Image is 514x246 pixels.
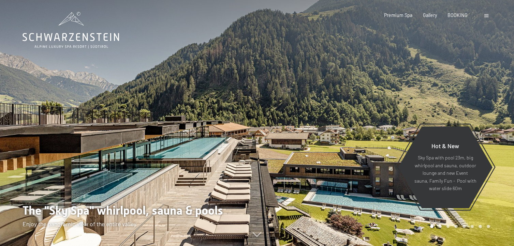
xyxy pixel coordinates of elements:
a: Hot & New Sky Spa with pool 23m, big whirlpool and sauna, outdoor lounge and new Event sauna, Fam... [398,126,493,209]
div: Carousel Page 5 [462,225,466,228]
div: Carousel Page 1 (Current Slide) [430,225,434,228]
a: Gallery [423,12,437,18]
div: Carousel Page 3 [446,225,450,228]
div: Carousel Page 7 [479,225,482,228]
a: BOOKING [447,12,468,18]
div: Carousel Page 2 [438,225,442,228]
span: Hot & New [431,142,459,150]
div: Carousel Page 4 [454,225,458,228]
p: Sky Spa with pool 23m, big whirlpool and sauna, outdoor lounge and new Event sauna, Family Fun - ... [413,154,478,193]
div: Carousel Page 6 [471,225,474,228]
a: Premium Spa [384,12,412,18]
div: Carousel Pagination [428,225,490,228]
div: Carousel Page 8 [487,225,490,228]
